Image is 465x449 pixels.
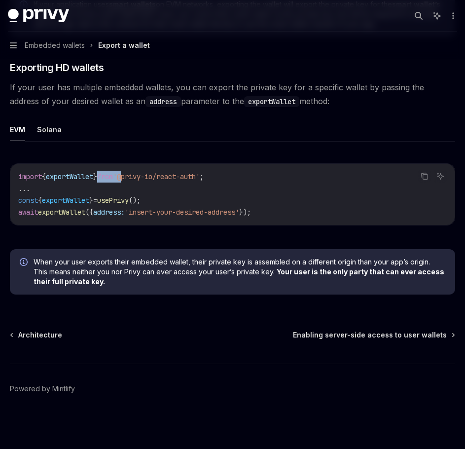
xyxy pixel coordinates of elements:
span: If your user has multiple embedded wallets, you can export the private key for a specific wallet ... [10,80,455,108]
span: 'insert-your-desired-address' [125,208,239,217]
span: = [93,196,97,205]
span: { [38,196,42,205]
code: exportWallet [244,96,299,107]
span: from [97,172,113,181]
span: } [89,196,93,205]
span: { [42,172,46,181]
span: }); [239,208,251,217]
span: exportWallet [42,196,89,205]
span: usePrivy [97,196,129,205]
span: address: [93,208,125,217]
a: Powered by Mintlify [10,384,75,394]
span: '@privy-io/react-auth' [113,172,200,181]
span: } [93,172,97,181]
span: Enabling server-side access to user wallets [293,330,447,340]
a: Enabling server-side access to user wallets [293,330,454,340]
button: Ask AI [434,170,447,183]
button: Copy the contents from the code block [418,170,431,183]
svg: Info [20,258,30,268]
span: exportWallet [46,172,93,181]
button: EVM [10,118,25,141]
span: exportWallet [38,208,85,217]
span: (); [129,196,141,205]
b: Your user is the only party that can ever access their full private key. [34,267,444,286]
span: ... [18,184,30,193]
a: Architecture [11,330,62,340]
span: ; [200,172,204,181]
span: Embedded wallets [25,39,85,51]
span: await [18,208,38,217]
span: const [18,196,38,205]
span: import [18,172,42,181]
span: ({ [85,208,93,217]
img: dark logo [8,9,69,23]
button: More actions [447,9,457,23]
code: address [145,96,181,107]
div: Export a wallet [98,39,150,51]
span: When your user exports their embedded wallet, their private key is assembled on a different origi... [34,257,445,287]
span: Architecture [18,330,62,340]
button: Solana [37,118,62,141]
span: Exporting HD wallets [10,61,104,75]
